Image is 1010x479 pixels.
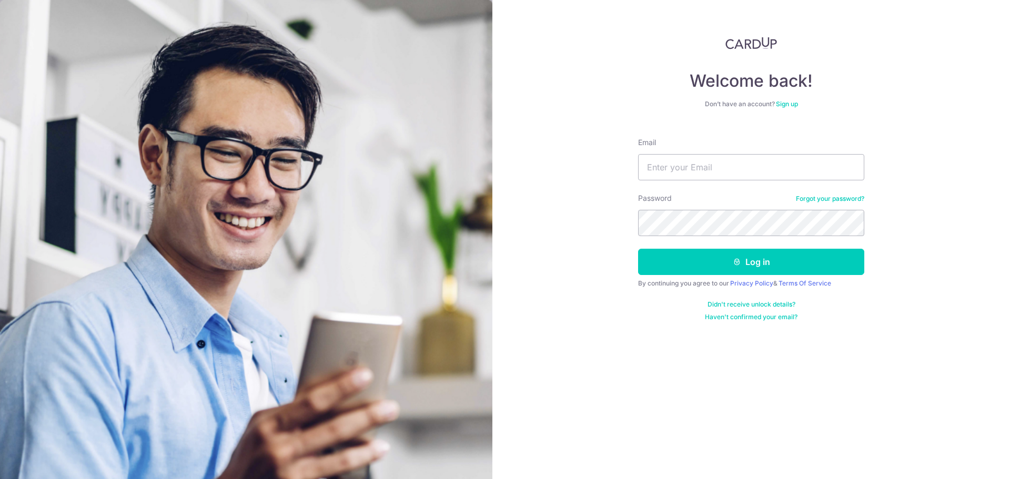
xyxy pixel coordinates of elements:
[779,279,831,287] a: Terms Of Service
[708,300,795,309] a: Didn't receive unlock details?
[638,193,672,203] label: Password
[776,100,798,108] a: Sign up
[638,100,864,108] div: Don’t have an account?
[796,195,864,203] a: Forgot your password?
[638,154,864,180] input: Enter your Email
[725,37,777,49] img: CardUp Logo
[638,279,864,288] div: By continuing you agree to our &
[638,249,864,275] button: Log in
[705,313,797,321] a: Haven't confirmed your email?
[730,279,773,287] a: Privacy Policy
[638,70,864,91] h4: Welcome back!
[638,137,656,148] label: Email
